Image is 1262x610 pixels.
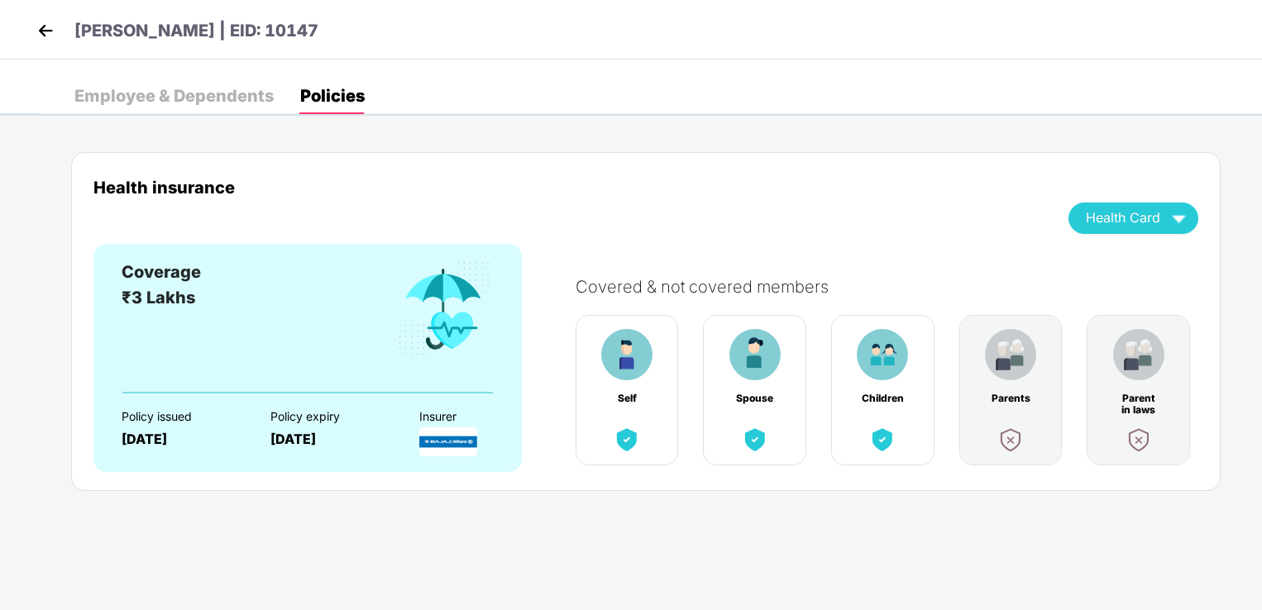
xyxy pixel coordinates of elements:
[734,393,777,404] div: Spouse
[1086,213,1160,222] span: Health Card
[996,425,1025,455] img: benefitCardImg
[1124,425,1154,455] img: benefitCardImg
[729,329,781,380] img: benefitCardImg
[270,410,390,423] div: Policy expiry
[612,425,642,455] img: benefitCardImg
[122,431,241,447] div: [DATE]
[122,410,241,423] div: Policy issued
[576,277,1215,297] div: Covered & not covered members
[601,329,653,380] img: benefitCardImg
[300,88,365,104] div: Policies
[419,427,477,456] img: InsurerLogo
[122,288,195,307] span: ₹3 Lakhs
[1117,393,1160,404] div: Parent in laws
[1164,203,1193,232] img: wAAAAASUVORK5CYII=
[985,329,1036,380] img: benefitCardImg
[33,18,58,43] img: back
[419,410,539,423] div: Insurer
[605,393,648,404] div: Self
[74,88,274,104] div: Employee & Dependents
[857,329,908,380] img: benefitCardImg
[122,260,201,285] div: Coverage
[868,425,897,455] img: benefitCardImg
[1113,329,1164,380] img: benefitCardImg
[1068,203,1198,234] button: Health Card
[270,431,390,447] div: [DATE]
[989,393,1032,404] div: Parents
[740,425,770,455] img: benefitCardImg
[74,18,318,44] p: [PERSON_NAME] | EID: 10147
[861,393,904,404] div: Children
[93,178,1044,197] div: Health insurance
[395,260,493,359] img: benefitCardImg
